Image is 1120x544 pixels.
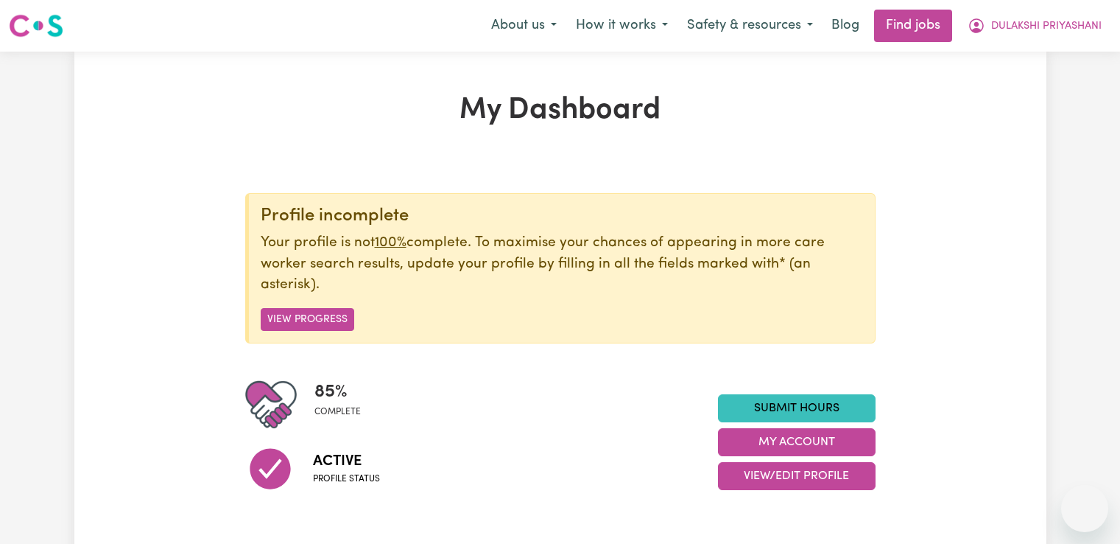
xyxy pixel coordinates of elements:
button: View/Edit Profile [718,462,876,490]
a: Blog [823,10,868,42]
img: Careseekers logo [9,13,63,39]
button: View Progress [261,308,354,331]
span: Active [313,450,380,472]
a: Submit Hours [718,394,876,422]
button: My Account [718,428,876,456]
p: Your profile is not complete. To maximise your chances of appearing in more care worker search re... [261,233,863,296]
button: Safety & resources [677,10,823,41]
span: Profile status [313,472,380,486]
span: complete [314,405,361,419]
h1: My Dashboard [245,93,876,128]
button: About us [482,10,566,41]
span: 85 % [314,379,361,405]
a: Careseekers logo [9,9,63,43]
button: My Account [958,10,1111,41]
a: Find jobs [874,10,952,42]
iframe: Button to launch messaging window [1061,485,1108,532]
div: Profile incomplete [261,206,863,227]
button: How it works [566,10,677,41]
div: Profile completeness: 85% [314,379,373,430]
span: DULAKSHI PRIYASHANI [991,18,1102,35]
u: 100% [375,236,406,250]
